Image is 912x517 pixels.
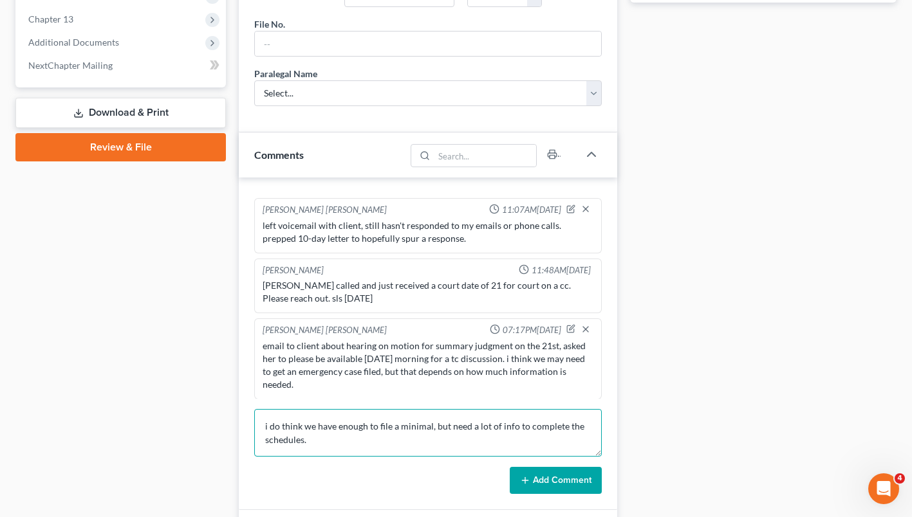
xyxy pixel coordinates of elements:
[895,473,905,484] span: 4
[28,60,113,71] span: NextChapter Mailing
[254,17,285,31] div: File No.
[263,324,387,337] div: [PERSON_NAME] [PERSON_NAME]
[15,98,226,128] a: Download & Print
[263,340,593,391] div: email to client about hearing on motion for summary judgment on the 21st, asked her to please be ...
[28,14,73,24] span: Chapter 13
[15,133,226,161] a: Review & File
[28,37,119,48] span: Additional Documents
[254,67,317,80] div: Paralegal Name
[510,467,602,494] button: Add Comment
[263,264,324,277] div: [PERSON_NAME]
[263,219,593,245] div: left voicemail with client, still hasn't responded to my emails or phone calls. prepped 10-day le...
[254,149,304,161] span: Comments
[532,264,591,277] span: 11:48AM[DATE]
[263,204,387,217] div: [PERSON_NAME] [PERSON_NAME]
[263,279,593,305] div: [PERSON_NAME] called and just received a court date of 21 for court on a cc. Please reach out. sl...
[868,473,899,504] iframe: Intercom live chat
[255,32,601,56] input: --
[503,324,561,336] span: 07:17PM[DATE]
[502,204,561,216] span: 11:07AM[DATE]
[18,54,226,77] a: NextChapter Mailing
[434,145,536,167] input: Search...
